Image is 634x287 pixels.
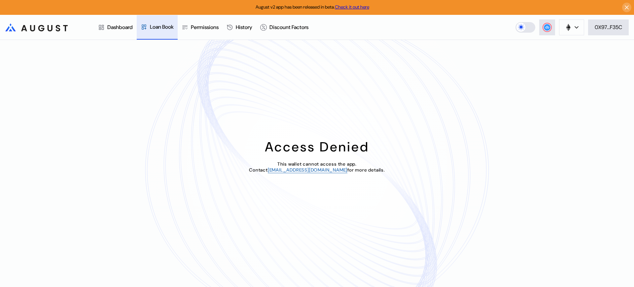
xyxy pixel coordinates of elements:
[191,24,219,31] div: Permissions
[565,24,572,31] img: chain logo
[107,24,133,31] div: Dashboard
[150,23,174,30] div: Loan Book
[256,4,369,10] span: August v2 app has been released in beta.
[588,19,629,35] button: 0X97...F35C
[178,15,223,40] a: Permissions
[335,4,369,10] a: Check it out here
[137,15,178,40] a: Loan Book
[94,15,137,40] a: Dashboard
[265,138,369,155] div: Access Denied
[249,161,385,173] span: This wallet cannot access the app. Contact for more details.
[595,24,622,31] div: 0X97...F35C
[559,19,584,35] button: chain logo
[236,24,252,31] div: History
[269,24,308,31] div: Discount Factors
[268,167,347,173] a: [EMAIL_ADDRESS][DOMAIN_NAME]
[223,15,256,40] a: History
[256,15,312,40] a: Discount Factors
